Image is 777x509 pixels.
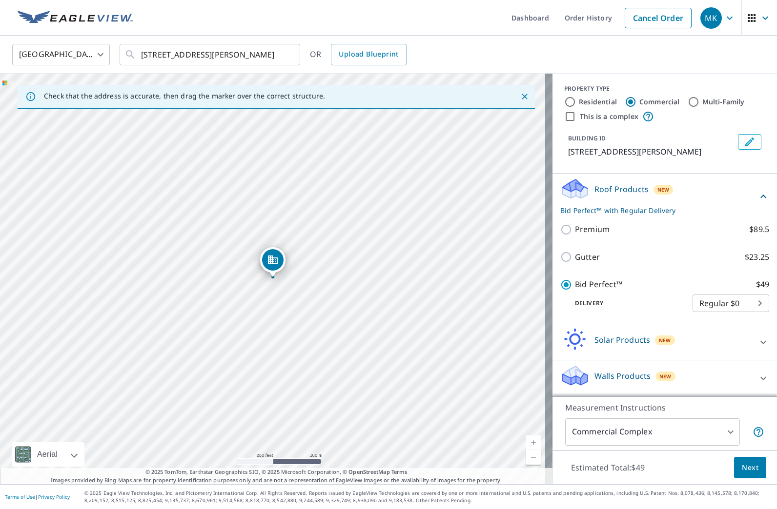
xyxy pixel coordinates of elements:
[84,489,772,504] p: © 2025 Eagle View Technologies, Inc. and Pictometry International Corp. All Rights Reserved. Repo...
[565,418,740,446] div: Commercial Complex
[738,134,761,150] button: Edit building 1
[560,364,769,392] div: Walls ProductsNew
[560,299,693,308] p: Delivery
[625,8,692,28] a: Cancel Order
[5,493,35,500] a: Terms of Use
[575,223,610,235] p: Premium
[34,442,61,467] div: Aerial
[639,97,680,107] label: Commercial
[700,7,722,29] div: MK
[563,457,653,478] p: Estimated Total: $49
[753,426,764,438] span: Each building may require a separate measurement report; if so, your account will be billed per r...
[659,372,672,380] span: New
[391,468,408,475] a: Terms
[742,462,758,474] span: Next
[594,183,649,195] p: Roof Products
[745,251,769,263] p: $23.25
[749,223,769,235] p: $89.5
[526,435,541,450] a: Current Level 17, Zoom In
[565,402,764,413] p: Measurement Instructions
[657,186,670,194] span: New
[18,11,133,25] img: EV Logo
[12,442,84,467] div: Aerial
[580,112,638,121] label: This is a complex
[331,44,406,65] a: Upload Blueprint
[564,84,765,93] div: PROPERTY TYPE
[560,205,757,215] p: Bid Perfect™ with Regular Delivery
[310,44,407,65] div: OR
[5,494,70,500] p: |
[575,251,600,263] p: Gutter
[348,468,389,475] a: OpenStreetMap
[260,247,286,277] div: Dropped pin, building 1, Commercial property, 104 Parker Dairy Rd Dublin, GA 31021
[560,328,769,356] div: Solar ProductsNew
[518,90,531,103] button: Close
[44,92,325,100] p: Check that the address is accurate, then drag the marker over the correct structure.
[594,370,651,382] p: Walls Products
[579,97,617,107] label: Residential
[145,468,408,476] span: © 2025 TomTom, Earthstar Geographics SIO, © 2025 Microsoft Corporation, ©
[575,278,622,291] p: Bid Perfect™
[38,493,70,500] a: Privacy Policy
[526,450,541,465] a: Current Level 17, Zoom Out
[141,41,280,68] input: Search by address or latitude-longitude
[659,336,671,344] span: New
[734,457,766,479] button: Next
[702,97,745,107] label: Multi-Family
[756,278,769,291] p: $49
[339,48,398,60] span: Upload Blueprint
[12,41,110,68] div: [GEOGRAPHIC_DATA]
[568,134,606,142] p: BUILDING ID
[568,146,734,157] p: [STREET_ADDRESS][PERSON_NAME]
[693,290,769,317] div: Regular $0
[560,177,769,215] div: Roof ProductsNewBid Perfect™ with Regular Delivery
[594,334,650,346] p: Solar Products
